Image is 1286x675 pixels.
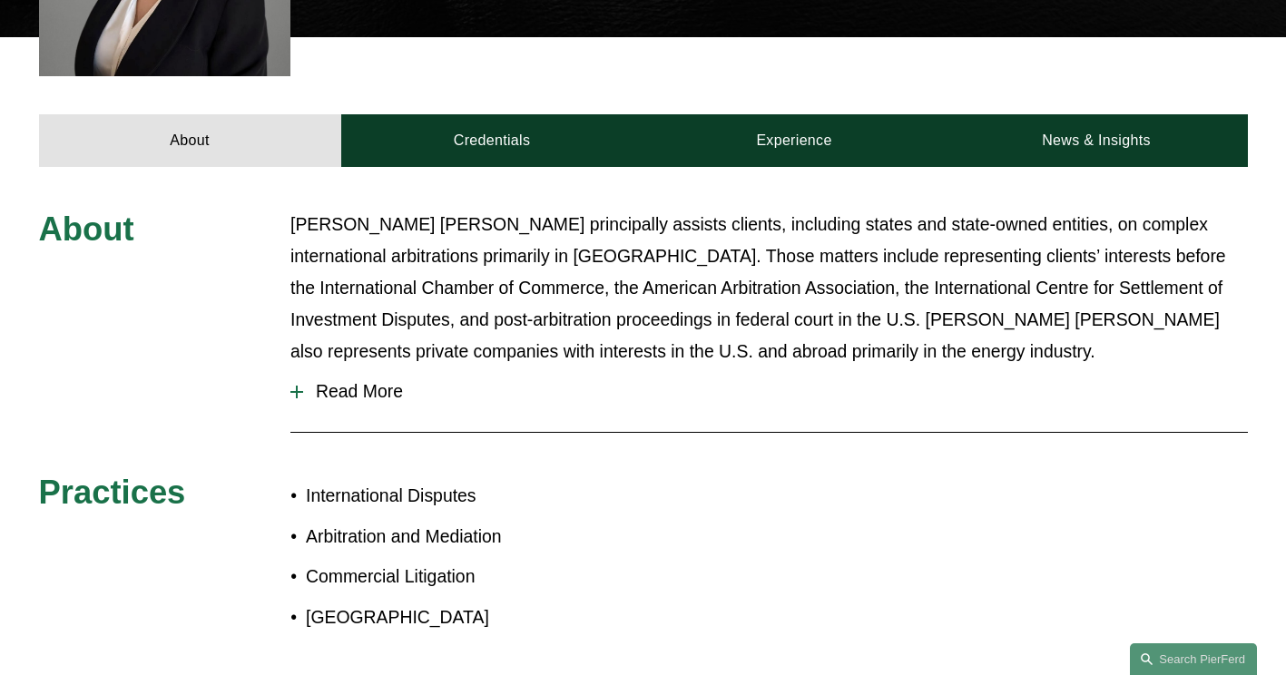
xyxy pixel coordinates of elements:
[306,521,643,553] p: Arbitration and Mediation
[303,381,1248,402] span: Read More
[306,480,643,512] p: International Disputes
[643,114,946,166] a: Experience
[290,367,1248,416] button: Read More
[39,114,341,166] a: About
[39,474,186,511] span: Practices
[341,114,643,166] a: Credentials
[946,114,1248,166] a: News & Insights
[1130,643,1257,675] a: Search this site
[39,210,134,248] span: About
[306,602,643,633] p: [GEOGRAPHIC_DATA]
[290,209,1248,367] p: [PERSON_NAME] [PERSON_NAME] principally assists clients, including states and state-owned entitie...
[306,561,643,592] p: Commercial Litigation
